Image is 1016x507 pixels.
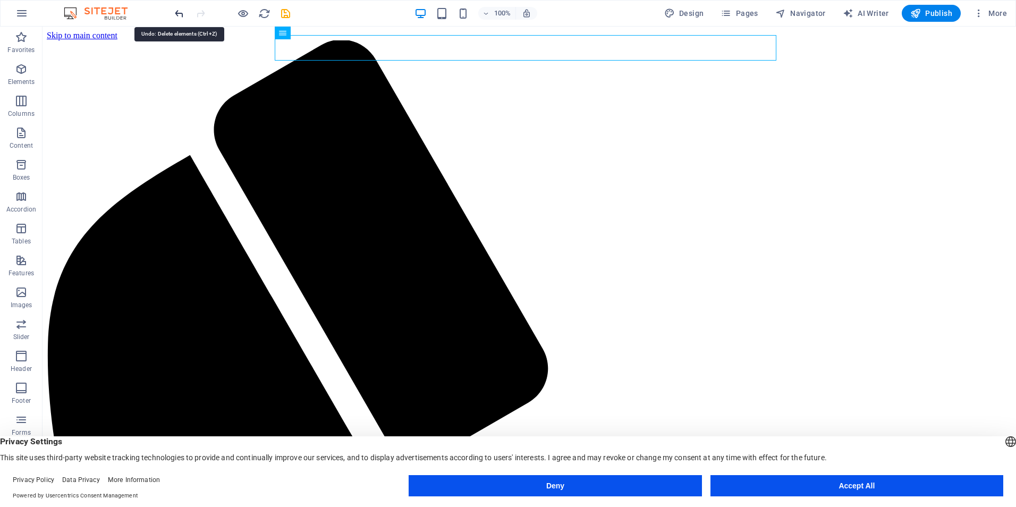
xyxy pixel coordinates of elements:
[10,141,33,150] p: Content
[721,8,758,19] span: Pages
[839,5,893,22] button: AI Writer
[660,5,708,22] button: Design
[12,396,31,405] p: Footer
[279,7,292,20] button: save
[258,7,270,20] i: Reload page
[973,8,1007,19] span: More
[173,7,185,20] button: undo
[11,365,32,373] p: Header
[8,109,35,118] p: Columns
[843,8,889,19] span: AI Writer
[775,8,826,19] span: Navigator
[664,8,704,19] span: Design
[61,7,141,20] img: Editor Logo
[7,46,35,54] p: Favorites
[660,5,708,22] div: Design (Ctrl+Alt+Y)
[12,428,31,437] p: Forms
[4,4,75,13] a: Skip to main content
[258,7,270,20] button: reload
[9,269,34,277] p: Features
[478,7,516,20] button: 100%
[12,237,31,246] p: Tables
[716,5,762,22] button: Pages
[13,173,30,182] p: Boxes
[910,8,952,19] span: Publish
[11,301,32,309] p: Images
[969,5,1011,22] button: More
[902,5,961,22] button: Publish
[522,9,531,18] i: On resize automatically adjust zoom level to fit chosen device.
[494,7,511,20] h6: 100%
[8,78,35,86] p: Elements
[771,5,830,22] button: Navigator
[13,333,30,341] p: Slider
[6,205,36,214] p: Accordion
[280,7,292,20] i: Save (Ctrl+S)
